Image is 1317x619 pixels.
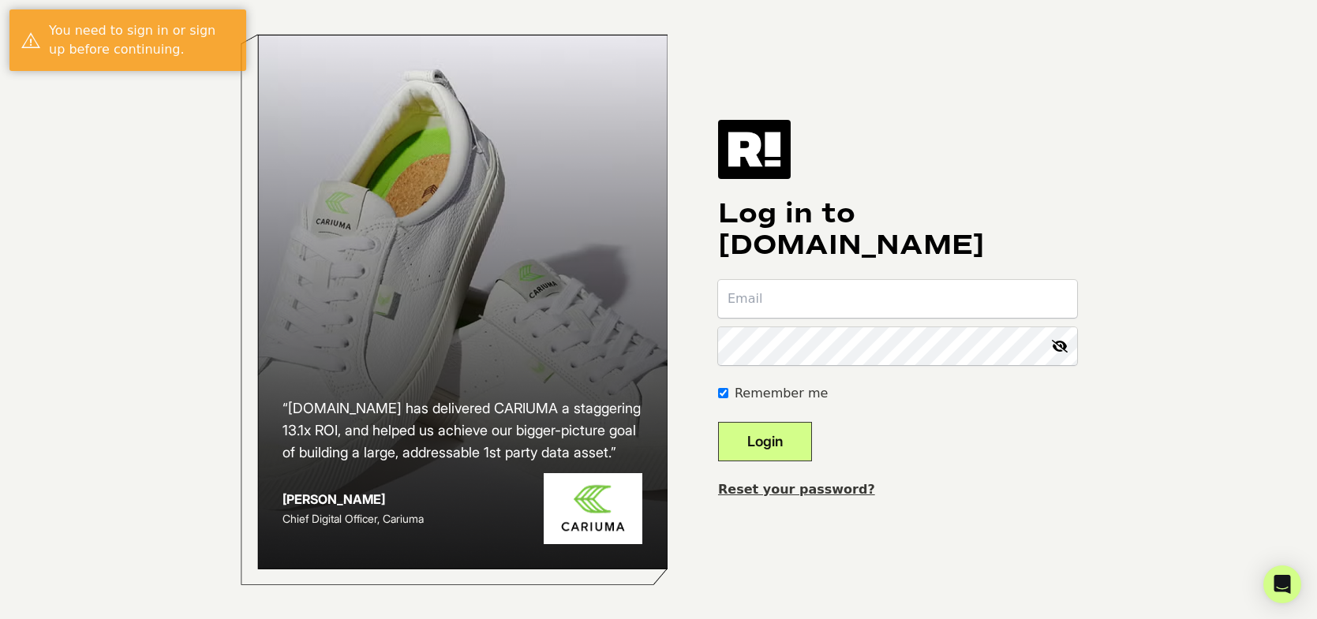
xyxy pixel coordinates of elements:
[282,491,385,507] strong: [PERSON_NAME]
[718,280,1077,318] input: Email
[282,512,424,525] span: Chief Digital Officer, Cariuma
[735,384,828,403] label: Remember me
[718,482,875,497] a: Reset your password?
[718,198,1077,261] h1: Log in to [DOMAIN_NAME]
[718,422,812,461] button: Login
[1263,565,1301,603] div: Open Intercom Messenger
[718,120,791,178] img: Retention.com
[282,397,642,464] h2: “[DOMAIN_NAME] has delivered CARIUMA a staggering 13.1x ROI, and helped us achieve our bigger-pic...
[544,473,642,545] img: Cariuma
[49,21,234,59] div: You need to sign in or sign up before continuing.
